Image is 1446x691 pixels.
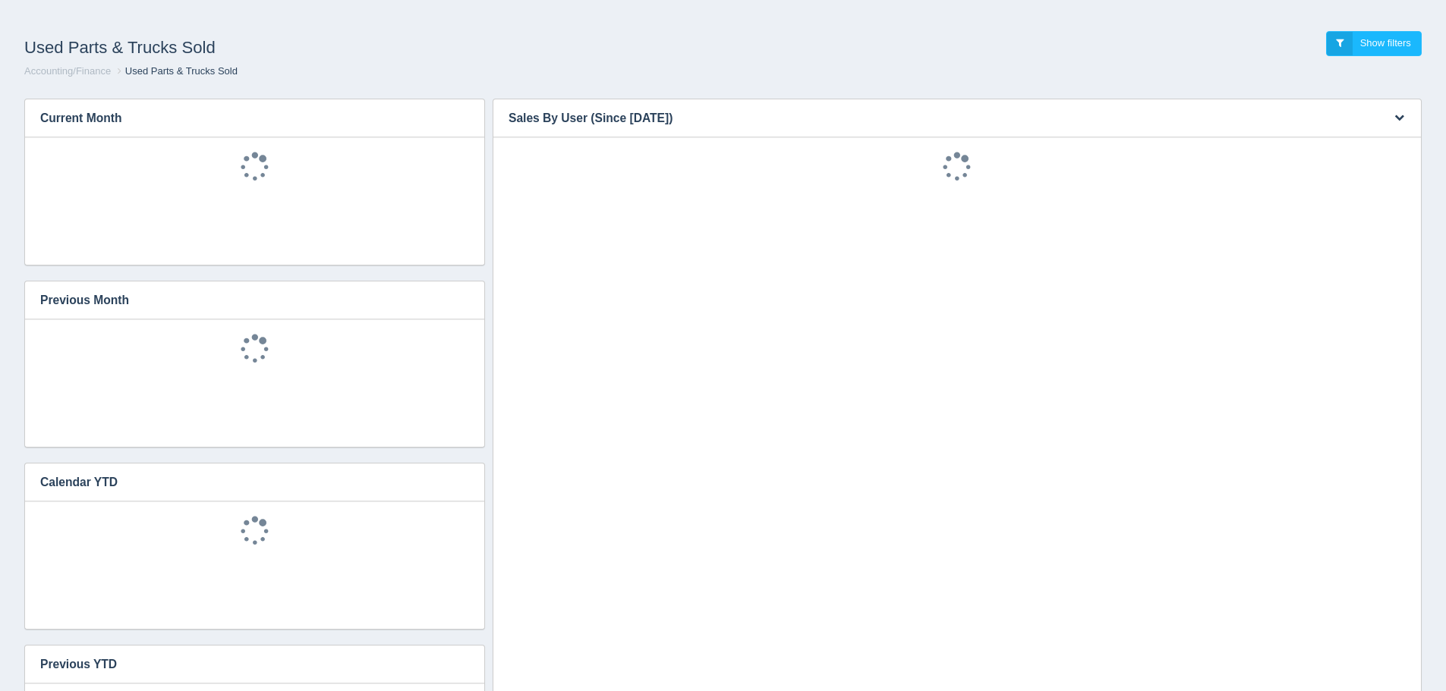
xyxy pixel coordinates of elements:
h3: Previous Month [25,281,462,319]
h1: Used Parts & Trucks Sold [24,31,723,64]
h3: Previous YTD [25,645,462,683]
h3: Current Month [25,99,462,137]
span: Show filters [1360,37,1411,49]
a: Accounting/Finance [24,65,111,77]
li: Used Parts & Trucks Sold [114,64,238,79]
h3: Calendar YTD [25,463,462,501]
h3: Sales By User (Since [DATE]) [493,99,1375,137]
a: Show filters [1326,31,1422,56]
